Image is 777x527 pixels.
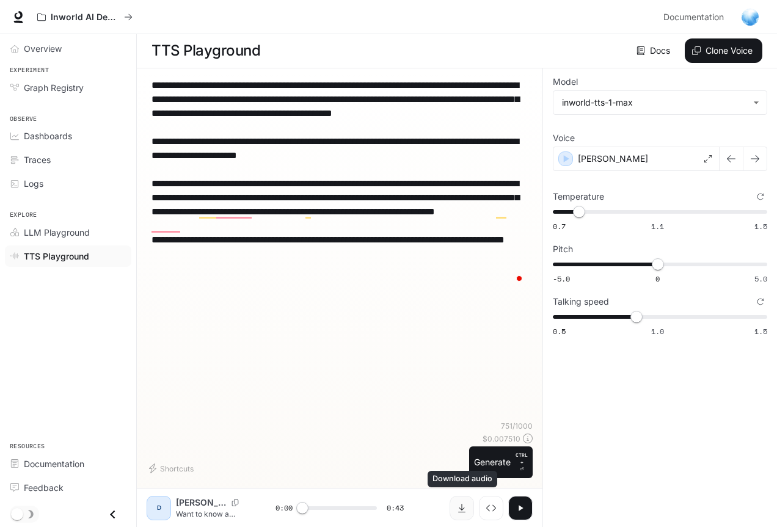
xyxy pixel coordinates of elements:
[51,12,119,23] p: Inworld AI Demos
[655,274,660,284] span: 0
[5,77,131,98] a: Graph Registry
[501,421,533,431] p: 751 / 1000
[428,471,497,487] div: Download audio
[5,125,131,147] a: Dashboards
[24,250,89,263] span: TTS Playground
[176,509,246,519] p: Want to know a crazy secret about success? 🤫 Most of us think we've got it figured out. In fact, ...
[516,451,528,466] p: CTRL +
[553,91,767,114] div: inworld-tts-1-max
[387,502,404,514] span: 0:43
[149,498,169,518] div: D
[553,245,573,253] p: Pitch
[742,9,759,26] img: User avatar
[553,326,566,336] span: 0.5
[5,38,131,59] a: Overview
[553,192,604,201] p: Temperature
[5,222,131,243] a: LLM Playground
[99,502,126,527] button: Close drawer
[24,481,64,494] span: Feedback
[651,326,664,336] span: 1.0
[658,5,733,29] a: Documentation
[24,153,51,166] span: Traces
[754,326,767,336] span: 1.5
[562,96,747,109] div: inworld-tts-1-max
[275,502,293,514] span: 0:00
[227,499,244,506] button: Copy Voice ID
[685,38,762,63] button: Clone Voice
[651,221,664,231] span: 1.1
[24,42,62,55] span: Overview
[553,78,578,86] p: Model
[151,38,260,63] h1: TTS Playground
[147,459,199,478] button: Shortcuts
[24,457,84,470] span: Documentation
[483,434,520,444] p: $ 0.007510
[5,173,131,194] a: Logs
[578,153,648,165] p: [PERSON_NAME]
[24,129,72,142] span: Dashboards
[24,177,43,190] span: Logs
[24,81,84,94] span: Graph Registry
[754,221,767,231] span: 1.5
[5,477,131,498] a: Feedback
[634,38,675,63] a: Docs
[11,507,23,520] span: Dark mode toggle
[553,274,570,284] span: -5.0
[469,446,533,478] button: GenerateCTRL +⏎
[553,134,575,142] p: Voice
[516,451,528,473] p: ⏎
[553,297,609,306] p: Talking speed
[450,496,474,520] button: Download audio
[151,78,528,289] textarea: To enrich screen reader interactions, please activate Accessibility in Grammarly extension settings
[176,496,227,509] p: [PERSON_NAME]
[754,274,767,284] span: 5.0
[5,149,131,170] a: Traces
[5,453,131,474] a: Documentation
[553,221,566,231] span: 0.7
[754,295,767,308] button: Reset to default
[32,5,138,29] button: All workspaces
[24,226,90,239] span: LLM Playground
[754,190,767,203] button: Reset to default
[738,5,762,29] button: User avatar
[5,245,131,267] a: TTS Playground
[479,496,503,520] button: Inspect
[663,10,724,25] span: Documentation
